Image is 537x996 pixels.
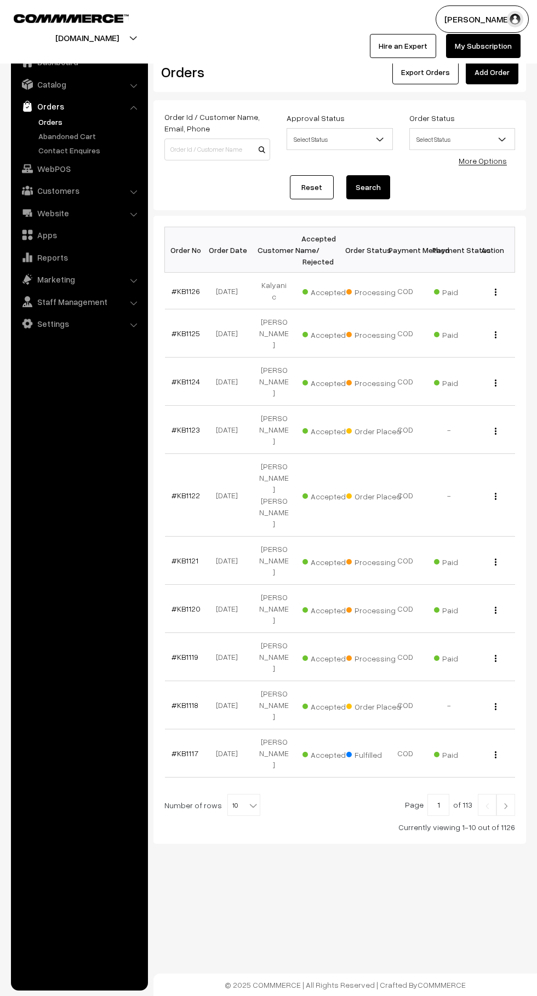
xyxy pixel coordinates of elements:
[384,227,427,273] th: Payment Method
[346,375,401,389] span: Processing
[446,34,521,58] a: My Subscription
[384,273,427,309] td: COD
[507,11,523,27] img: user
[172,556,198,565] a: #KB1121
[346,602,401,616] span: Processing
[501,803,511,809] img: Right
[172,604,201,613] a: #KB1120
[302,554,357,568] span: Accepted
[36,145,144,156] a: Contact Enquires
[287,128,392,150] span: Select Status
[302,423,357,437] span: Accepted
[384,729,427,778] td: COD
[434,746,489,761] span: Paid
[482,803,492,809] img: Left
[434,554,489,568] span: Paid
[495,289,496,296] img: Menu
[290,175,334,199] a: Reset
[436,5,529,33] button: [PERSON_NAME]…
[14,292,144,312] a: Staff Management
[208,537,252,585] td: [DATE]
[252,537,296,585] td: [PERSON_NAME]
[495,751,496,758] img: Menu
[453,800,472,809] span: of 113
[495,428,496,435] img: Menu
[370,34,436,58] a: Hire an Expert
[208,729,252,778] td: [DATE]
[346,175,390,199] button: Search
[418,980,466,989] a: COMMMERCE
[228,795,260,816] span: 10
[164,821,515,833] div: Currently viewing 1-10 out of 1126
[302,375,357,389] span: Accepted
[427,681,471,729] td: -
[252,273,296,309] td: Kalyani c
[36,116,144,128] a: Orders
[208,406,252,454] td: [DATE]
[302,650,357,664] span: Accepted
[459,156,507,165] a: More Options
[252,454,296,537] td: [PERSON_NAME] [PERSON_NAME]
[346,284,401,298] span: Processing
[495,331,496,338] img: Menu
[346,650,401,664] span: Processing
[14,11,110,24] a: COMMMERCE
[14,159,144,179] a: WebPOS
[346,423,401,437] span: Order Placed
[495,703,496,710] img: Menu
[409,128,515,150] span: Select Status
[302,326,357,341] span: Accepted
[346,746,401,761] span: Fulfilled
[495,379,496,387] img: Menu
[434,284,489,298] span: Paid
[346,326,401,341] span: Processing
[434,602,489,616] span: Paid
[434,650,489,664] span: Paid
[14,74,144,94] a: Catalog
[252,633,296,681] td: [PERSON_NAME]
[410,130,515,149] span: Select Status
[164,139,270,160] input: Order Id / Customer Name / Customer Email / Customer Phone
[172,491,200,500] a: #KB1122
[172,425,200,434] a: #KB1123
[287,130,392,149] span: Select Status
[208,273,252,309] td: [DATE]
[346,698,401,712] span: Order Placed
[14,96,144,116] a: Orders
[172,329,200,338] a: #KB1125
[164,111,270,134] label: Order Id / Customer Name, Email, Phone
[208,227,252,273] th: Order Date
[405,800,424,809] span: Page
[340,227,384,273] th: Order Status
[296,227,340,273] th: Accepted / Rejected
[172,286,200,296] a: #KB1126
[384,585,427,633] td: COD
[227,794,260,816] span: 10
[208,358,252,406] td: [DATE]
[14,247,144,267] a: Reports
[495,493,496,500] img: Menu
[14,269,144,289] a: Marketing
[172,377,200,386] a: #KB1124
[14,203,144,223] a: Website
[287,112,345,124] label: Approval Status
[302,488,357,502] span: Accepted
[14,181,144,200] a: Customers
[302,284,357,298] span: Accepted
[252,585,296,633] td: [PERSON_NAME]
[427,406,471,454] td: -
[252,729,296,778] td: [PERSON_NAME]
[172,700,198,710] a: #KB1118
[427,227,471,273] th: Payment Status
[409,112,455,124] label: Order Status
[495,559,496,566] img: Menu
[346,488,401,502] span: Order Placed
[252,309,296,358] td: [PERSON_NAME]
[164,799,222,811] span: Number of rows
[434,326,489,341] span: Paid
[153,974,537,996] footer: © 2025 COMMMERCE | All Rights Reserved | Crafted By
[384,681,427,729] td: COD
[384,633,427,681] td: COD
[208,633,252,681] td: [DATE]
[471,227,515,273] th: Action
